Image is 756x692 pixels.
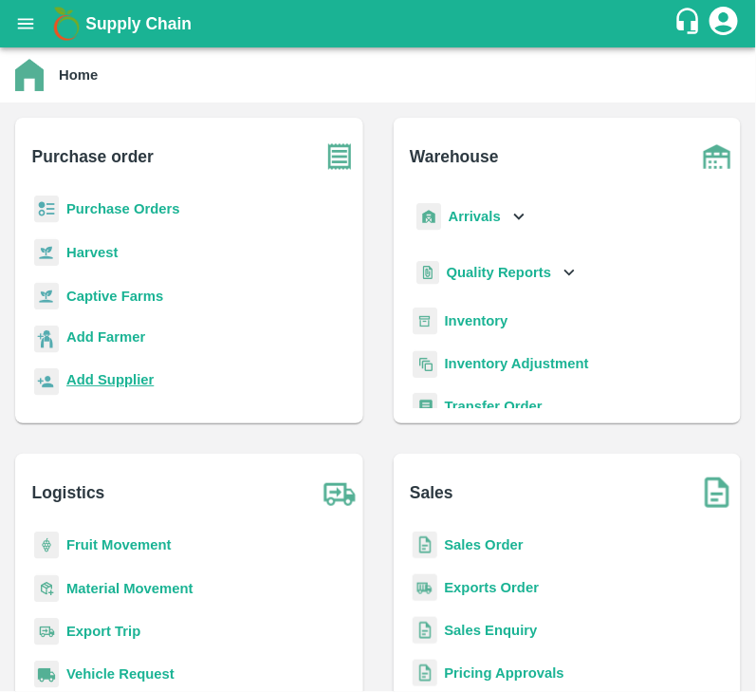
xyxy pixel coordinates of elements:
img: delivery [34,618,59,645]
img: logo [47,5,85,43]
a: Sales Enquiry [445,623,538,638]
a: Harvest [66,245,118,260]
img: purchase [316,133,363,180]
img: sales [413,660,437,687]
img: truck [316,469,363,516]
a: Pricing Approvals [445,665,564,681]
a: Add Supplier [66,369,154,395]
img: harvest [34,282,59,310]
b: Home [59,67,98,83]
img: whArrival [416,203,441,231]
b: Sales [410,479,453,506]
a: Purchase Orders [66,201,180,216]
img: sales [413,532,437,559]
img: farmer [34,326,59,353]
img: fruit [34,532,59,559]
a: Supply Chain [85,10,673,37]
img: supplier [34,368,59,396]
img: qualityReport [416,261,439,285]
a: Inventory Adjustment [445,356,589,371]
a: Transfer Order [445,399,543,414]
b: Supply Chain [85,14,192,33]
img: inventory [413,350,437,378]
div: Arrivals [413,196,530,238]
a: Add Farmer [66,327,145,352]
div: Quality Reports [413,253,581,292]
b: Add Supplier [66,372,154,387]
img: whInventory [413,308,437,335]
a: Exports Order [445,580,540,595]
img: whTransfer [413,393,437,421]
b: Arrivals [449,209,501,224]
b: Warehouse [410,143,499,170]
img: material [34,574,59,603]
img: soSales [693,469,741,516]
div: account of current user [707,4,741,44]
a: Captive Farms [66,289,163,304]
button: open drawer [4,2,47,46]
b: Logistics [32,479,105,506]
b: Add Farmer [66,329,145,345]
img: sales [413,617,437,645]
a: Material Movement [66,581,194,596]
b: Quality Reports [447,265,552,280]
img: harvest [34,238,59,267]
a: Vehicle Request [66,666,175,682]
a: Inventory [445,313,508,328]
img: home [15,59,44,91]
div: customer-support [673,7,707,41]
img: warehouse [693,133,741,180]
img: reciept [34,196,59,223]
a: Fruit Movement [66,537,172,552]
b: Purchase order [32,143,154,170]
img: shipments [413,574,437,602]
a: Sales Order [445,537,524,552]
img: vehicle [34,661,59,688]
a: Export Trip [66,624,140,639]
